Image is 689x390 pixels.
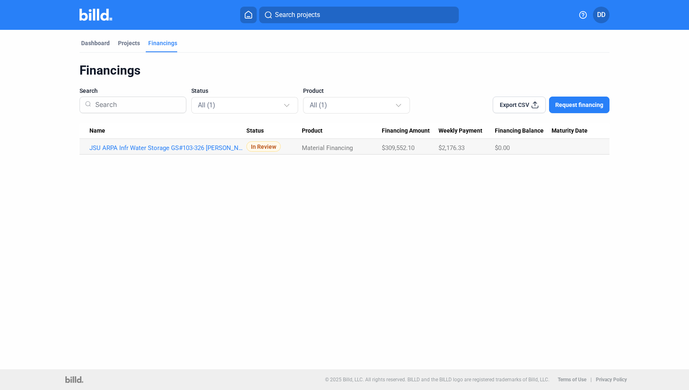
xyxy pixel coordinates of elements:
span: Financing Amount [382,127,430,135]
span: Search [79,87,98,95]
div: Projects [118,39,140,47]
span: Financing Balance [495,127,544,135]
div: Financings [148,39,177,47]
span: In Review [246,141,281,152]
b: Terms of Use [558,377,586,383]
p: © 2025 Billd, LLC. All rights reserved. BILLD and the BILLD logo are registered trademarks of Bil... [325,377,549,383]
button: DD [593,7,609,23]
div: Dashboard [81,39,110,47]
span: Status [246,127,264,135]
span: Export CSV [500,101,529,109]
div: Financing Balance [495,127,552,135]
span: Product [302,127,323,135]
div: Maturity Date [552,127,600,135]
p: | [590,377,592,383]
div: Status [246,127,302,135]
span: $0.00 [495,144,510,152]
span: Search projects [275,10,320,20]
button: Request financing [549,97,609,113]
span: DD [597,10,605,20]
mat-select-trigger: All (1) [310,101,327,109]
span: Material Financing [302,144,353,152]
span: Status [191,87,208,95]
div: Financings [79,63,609,78]
span: Name [89,127,105,135]
img: Billd Company Logo [79,9,112,21]
a: JSU ARPA Infr Water Storage GS#103-326 [PERSON_NAME] MS_MF_1 [89,144,246,152]
span: Maturity Date [552,127,588,135]
div: Product [302,127,382,135]
span: Weekly Payment [438,127,482,135]
div: Name [89,127,246,135]
span: $309,552.10 [382,144,414,152]
span: Request financing [555,101,603,109]
button: Search projects [259,7,459,23]
div: Weekly Payment [438,127,495,135]
input: Search [92,94,181,116]
mat-select-trigger: All (1) [198,101,215,109]
img: logo [65,376,83,383]
span: Product [303,87,324,95]
div: Financing Amount [382,127,438,135]
b: Privacy Policy [596,377,627,383]
button: Export CSV [493,97,546,113]
span: $2,176.33 [438,144,465,152]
